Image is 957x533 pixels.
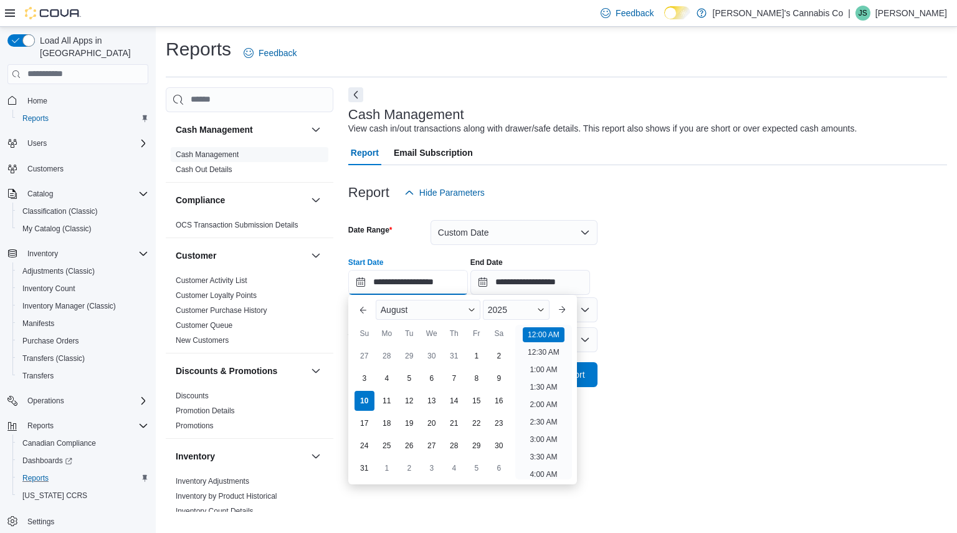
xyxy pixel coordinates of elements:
div: day-6 [422,368,442,388]
span: Dashboards [17,453,148,468]
a: OCS Transaction Submission Details [176,221,298,229]
a: Transfers [17,368,59,383]
div: Customer [166,273,333,353]
div: Tu [399,324,419,343]
span: Customer Queue [176,320,232,330]
span: Canadian Compliance [22,438,96,448]
span: Transfers [17,368,148,383]
span: Catalog [22,186,148,201]
button: Customer [176,249,306,262]
span: Classification (Classic) [17,204,148,219]
button: Open list of options [580,335,590,345]
span: Promotion Details [176,406,235,416]
div: Compliance [166,218,333,238]
button: Operations [2,392,153,410]
div: day-2 [399,458,419,478]
span: Transfers (Classic) [17,351,148,366]
span: Home [22,93,148,108]
div: day-16 [489,391,509,411]
div: Cash Management [166,147,333,182]
div: day-13 [422,391,442,411]
a: Settings [22,514,59,529]
span: Customer Purchase History [176,305,267,315]
h3: Customer [176,249,216,262]
span: My Catalog (Classic) [17,221,148,236]
div: day-20 [422,413,442,433]
li: 2:30 AM [525,415,562,430]
div: Button. Open the year selector. 2025 is currently selected. [483,300,550,320]
span: Feedback [259,47,297,59]
button: Compliance [176,194,306,206]
div: day-31 [355,458,374,478]
li: 3:00 AM [525,432,562,447]
span: Settings [27,517,54,527]
div: day-2 [489,346,509,366]
button: Reports [12,110,153,127]
span: Home [27,96,47,106]
h3: Report [348,185,389,200]
li: 3:30 AM [525,449,562,464]
button: Customers [2,160,153,178]
span: Inventory [27,249,58,259]
button: Next month [552,300,572,320]
span: Load All Apps in [GEOGRAPHIC_DATA] [35,34,148,59]
a: Customer Purchase History [176,306,267,315]
span: Purchase Orders [22,336,79,346]
p: [PERSON_NAME]'s Cannabis Co [713,6,844,21]
a: Discounts [176,391,209,400]
a: Customer Activity List [176,276,247,285]
div: day-25 [377,436,397,456]
span: Reports [22,418,148,433]
span: August [381,305,408,315]
div: day-27 [355,346,374,366]
div: day-31 [444,346,464,366]
div: day-5 [467,458,487,478]
a: Classification (Classic) [17,204,103,219]
a: Inventory Adjustments [176,477,249,486]
button: Catalog [2,185,153,203]
span: New Customers [176,335,229,345]
a: Feedback [596,1,659,26]
button: Inventory [308,449,323,464]
div: day-17 [355,413,374,433]
a: Reports [17,111,54,126]
div: Mo [377,324,397,343]
div: Sa [489,324,509,343]
div: day-5 [399,368,419,388]
button: Discounts & Promotions [176,365,306,377]
label: Start Date [348,257,384,267]
span: Transfers [22,371,54,381]
span: [US_STATE] CCRS [22,491,87,501]
p: | [848,6,850,21]
a: Inventory Count [17,281,80,296]
div: day-10 [355,391,374,411]
span: Customer Loyalty Points [176,291,257,300]
label: Date Range [348,225,393,235]
h3: Discounts & Promotions [176,365,277,377]
div: day-24 [355,436,374,456]
button: Inventory [22,246,63,261]
button: Users [2,135,153,152]
span: Reports [27,421,54,431]
button: Inventory Manager (Classic) [12,297,153,315]
span: Catalog [27,189,53,199]
button: Canadian Compliance [12,435,153,452]
div: day-26 [399,436,419,456]
button: Customer [308,248,323,263]
span: Manifests [17,316,148,331]
div: day-29 [467,436,487,456]
a: Manifests [17,316,59,331]
div: View cash in/out transactions along with drawer/safe details. This report also shows if you are s... [348,122,857,135]
button: Reports [22,418,59,433]
div: day-29 [399,346,419,366]
span: Inventory Count [17,281,148,296]
div: day-22 [467,413,487,433]
span: Manifests [22,319,54,329]
span: Discounts [176,391,209,401]
div: day-4 [444,458,464,478]
a: Dashboards [12,452,153,469]
span: Adjustments (Classic) [17,264,148,279]
a: Reports [17,471,54,486]
span: Users [22,136,148,151]
button: Custom Date [431,220,598,245]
